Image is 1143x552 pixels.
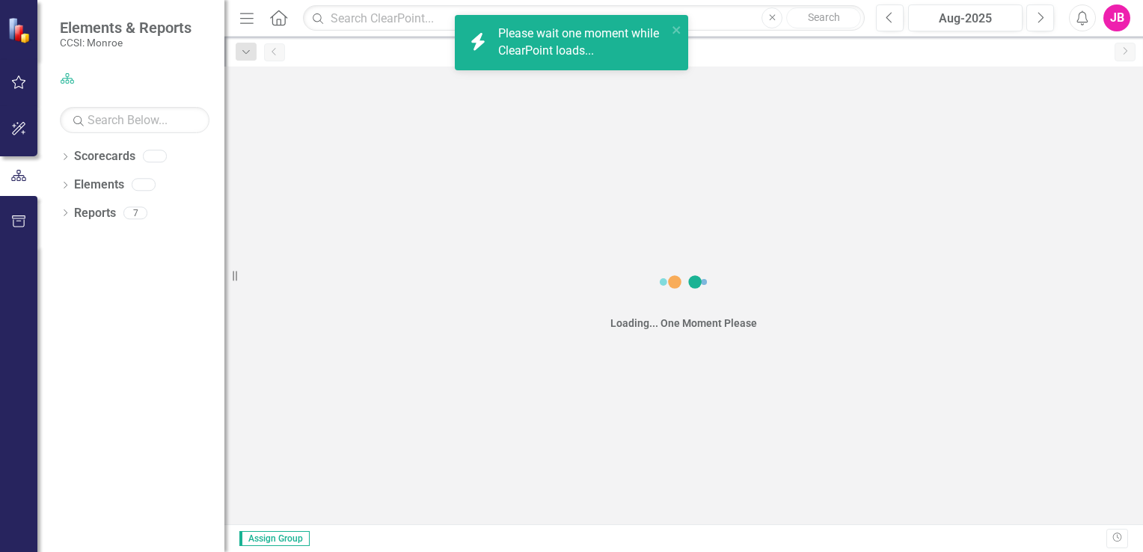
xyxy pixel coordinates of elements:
div: 7 [123,206,147,219]
button: close [672,21,682,38]
button: Aug-2025 [908,4,1023,31]
input: Search ClearPoint... [303,5,865,31]
button: JB [1103,4,1130,31]
button: Search [786,7,861,28]
img: ClearPoint Strategy [7,16,34,43]
span: Elements & Reports [60,19,191,37]
div: Loading... One Moment Please [610,316,757,331]
div: Please wait one moment while ClearPoint loads... [498,25,667,60]
span: Assign Group [239,531,310,546]
span: Search [808,11,840,23]
a: Scorecards [74,148,135,165]
small: CCSI: Monroe [60,37,191,49]
a: Reports [74,205,116,222]
a: Elements [74,177,124,194]
div: Aug-2025 [913,10,1017,28]
input: Search Below... [60,107,209,133]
